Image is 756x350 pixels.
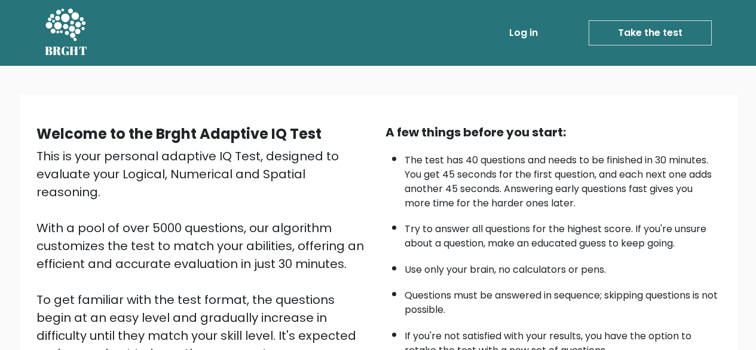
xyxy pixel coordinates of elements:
b: Welcome to the Brght Adaptive IQ Test [36,124,322,144]
a: BRGHT [45,5,88,61]
li: Questions must be answered in sequence; skipping questions is not possible. [405,282,720,317]
li: The test has 40 questions and needs to be finished in 30 minutes. You get 45 seconds for the firs... [405,147,720,211]
a: Log in [504,21,543,45]
li: Try to answer all questions for the highest score. If you're unsure about a question, make an edu... [405,216,720,251]
a: Take the test [589,20,712,45]
h5: BRGHT [45,44,88,58]
div: A few things before you start: [385,123,720,141]
li: Use only your brain, no calculators or pens. [405,257,720,277]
